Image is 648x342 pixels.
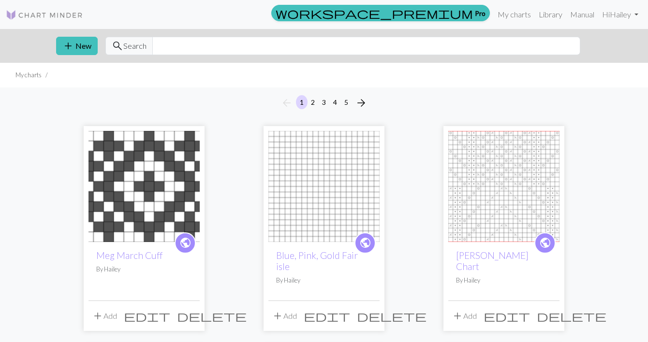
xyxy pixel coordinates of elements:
span: delete [537,309,606,323]
img: Rosamund Lace Chart [448,131,560,242]
i: Edit [484,310,530,322]
i: Edit [304,310,350,322]
span: edit [484,309,530,323]
li: My charts [15,71,42,80]
img: Meg March Cuff [88,131,200,242]
i: Edit [124,310,170,322]
span: add [452,309,463,323]
span: add [92,309,103,323]
span: public [359,235,371,250]
button: Delete [353,307,430,325]
a: Meg March Cuff [96,250,162,261]
span: add [272,309,283,323]
a: HiHailey [598,5,642,24]
span: delete [177,309,247,323]
button: 2 [307,95,319,109]
a: [PERSON_NAME] Chart [456,250,529,272]
a: public [175,232,196,254]
p: By Hailey [456,276,552,285]
span: arrow_forward [355,96,367,110]
button: New [56,37,98,55]
a: My charts [494,5,535,24]
span: add [62,39,74,53]
span: public [539,235,551,250]
button: Edit [300,307,353,325]
button: 5 [340,95,352,109]
button: Next [352,95,371,111]
button: Add [88,307,120,325]
a: Blue, Pink, Gold Fair isle [268,181,380,190]
span: edit [304,309,350,323]
img: Blue, Pink, Gold Fair isle [268,131,380,242]
a: public [534,232,556,254]
span: edit [124,309,170,323]
button: Delete [174,307,250,325]
button: Edit [480,307,533,325]
a: Meg March Cuff [88,181,200,190]
a: Library [535,5,566,24]
i: public [179,233,191,253]
button: 4 [329,95,341,109]
i: Next [355,97,367,109]
p: By Hailey [276,276,372,285]
span: workspace_premium [276,6,473,20]
a: Blue, Pink, Gold Fair isle [276,250,358,272]
button: 3 [318,95,330,109]
button: Delete [533,307,610,325]
a: Rosamund Lace Chart [448,181,560,190]
button: 1 [296,95,308,109]
a: public [354,232,376,254]
span: public [179,235,191,250]
i: public [359,233,371,253]
button: Add [448,307,480,325]
button: Add [268,307,300,325]
i: public [539,233,551,253]
a: Manual [566,5,598,24]
nav: Page navigation [277,95,371,111]
span: Search [123,40,147,52]
p: By Hailey [96,265,192,274]
span: search [112,39,123,53]
img: Logo [6,9,83,21]
span: delete [357,309,427,323]
button: Edit [120,307,174,325]
a: Pro [271,5,490,21]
